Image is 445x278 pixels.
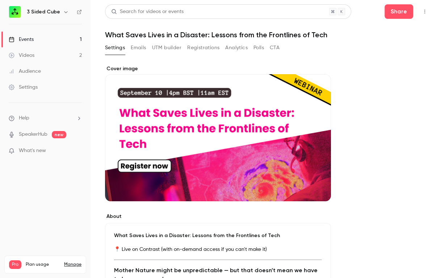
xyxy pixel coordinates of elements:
[105,65,331,72] label: Cover image
[73,148,82,154] iframe: Noticeable Trigger
[19,147,46,155] span: What's new
[52,131,66,138] span: new
[9,6,21,18] img: 3 Sided Cube
[105,213,331,220] label: About
[105,65,331,201] section: Cover image
[64,262,81,268] a: Manage
[105,42,125,54] button: Settings
[270,42,280,54] button: CTA
[9,260,21,269] span: Pro
[71,270,73,274] span: 2
[19,114,29,122] span: Help
[9,68,41,75] div: Audience
[9,52,34,59] div: Videos
[19,131,47,138] a: SpeakerHub
[27,8,60,16] h6: 3 Sided Cube
[225,42,248,54] button: Analytics
[111,8,184,16] div: Search for videos or events
[311,181,325,195] button: cover-image
[253,42,264,54] button: Polls
[131,42,146,54] button: Emails
[9,84,38,91] div: Settings
[114,232,322,239] p: What Saves Lives in a Disaster: Lessons from the Frontlines of Tech
[385,4,413,19] button: Share
[152,42,181,54] button: UTM builder
[114,245,322,254] p: 📍 Live on Contrast (with on-demand access if you can't make it)
[187,42,219,54] button: Registrations
[9,114,82,122] li: help-dropdown-opener
[9,269,23,275] p: Videos
[26,262,60,268] span: Plan usage
[9,36,34,43] div: Events
[71,269,81,275] p: / 90
[105,30,431,39] h1: What Saves Lives in a Disaster: Lessons from the Frontlines of Tech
